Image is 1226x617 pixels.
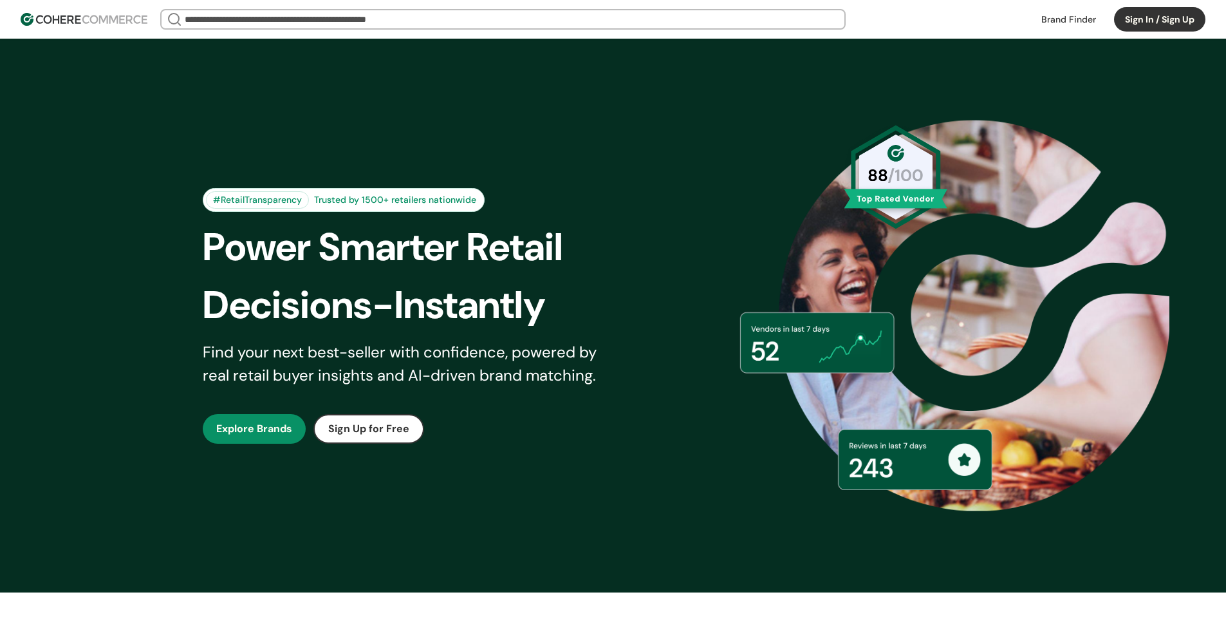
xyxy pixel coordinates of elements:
div: Power Smarter Retail [203,218,635,276]
button: Sign In / Sign Up [1114,7,1205,32]
div: Trusted by 1500+ retailers nationwide [309,193,481,207]
div: Find your next best-seller with confidence, powered by real retail buyer insights and AI-driven b... [203,341,613,387]
button: Sign Up for Free [313,414,424,444]
button: Explore Brands [203,414,306,444]
div: Decisions-Instantly [203,276,635,334]
div: #RetailTransparency [206,191,309,209]
img: Cohere Logo [21,13,147,26]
